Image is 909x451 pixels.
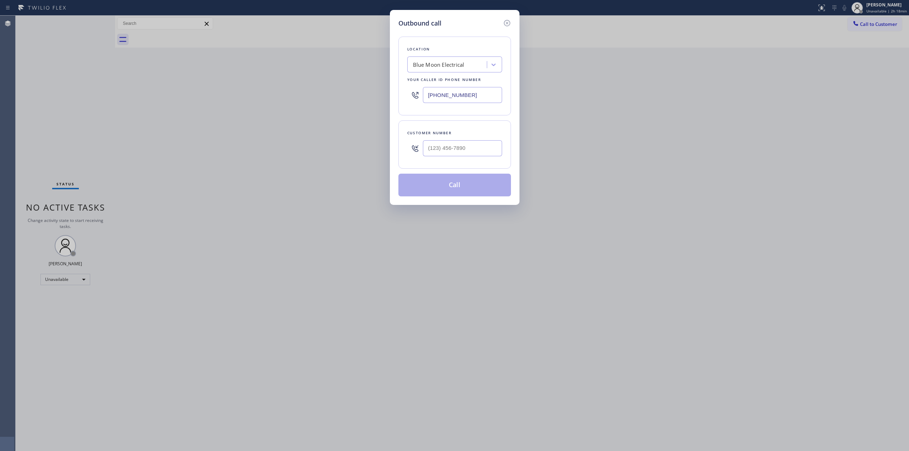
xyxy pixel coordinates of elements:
[407,129,502,137] div: Customer number
[413,61,464,69] div: Blue Moon Electrical
[407,45,502,53] div: Location
[407,76,502,83] div: Your caller id phone number
[423,140,502,156] input: (123) 456-7890
[398,18,441,28] h5: Outbound call
[423,87,502,103] input: (123) 456-7890
[398,174,511,196] button: Call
